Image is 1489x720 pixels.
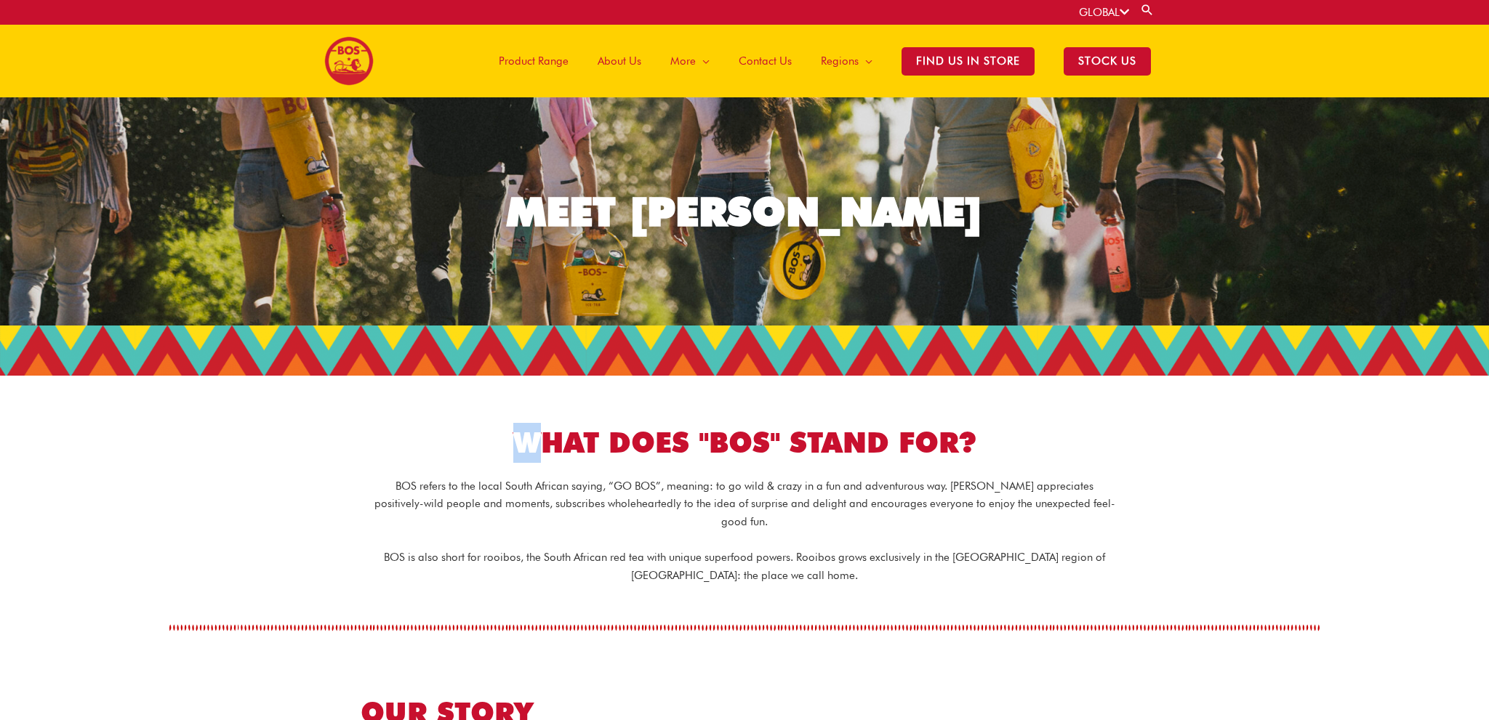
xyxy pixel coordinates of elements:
nav: Site Navigation [473,25,1165,97]
span: Contact Us [739,39,792,83]
span: More [670,39,696,83]
a: Search button [1140,3,1155,17]
span: Find Us in Store [902,47,1035,76]
img: BOS logo finals-200px [324,36,374,86]
span: Product Range [499,39,569,83]
span: STOCK US [1064,47,1151,76]
a: About Us [583,25,656,97]
p: BOS refers to the local South African saying, “GO BOS”, meaning: to go wild & crazy in a fun and ... [374,477,1115,531]
p: BOS is also short for rooibos, the South African red tea with unique superfood powers. Rooibos gr... [374,549,1115,585]
a: Regions [806,25,887,97]
a: More [656,25,724,97]
a: Find Us in Store [887,25,1049,97]
span: About Us [598,39,641,83]
a: Product Range [484,25,583,97]
span: Regions [821,39,859,83]
a: Contact Us [724,25,806,97]
h1: WHAT DOES "BOS" STAND FOR? [337,423,1152,463]
div: MEET [PERSON_NAME] [507,192,982,232]
a: STOCK US [1049,25,1165,97]
a: GLOBAL [1079,6,1129,19]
